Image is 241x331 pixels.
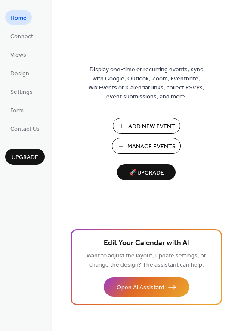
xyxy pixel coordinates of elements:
[10,51,26,60] span: Views
[5,66,34,80] a: Design
[10,88,33,97] span: Settings
[128,122,175,131] span: Add New Event
[112,138,181,154] button: Manage Events
[117,164,176,180] button: 🚀 Upgrade
[104,277,189,297] button: Open AI Assistant
[10,106,24,115] span: Form
[5,103,29,117] a: Form
[5,84,38,98] a: Settings
[104,237,189,249] span: Edit Your Calendar with AI
[5,149,45,165] button: Upgrade
[122,167,170,179] span: 🚀 Upgrade
[10,32,33,41] span: Connect
[5,121,45,135] a: Contact Us
[117,283,164,292] span: Open AI Assistant
[5,10,32,25] a: Home
[127,142,176,151] span: Manage Events
[10,125,40,134] span: Contact Us
[5,29,38,43] a: Connect
[12,153,38,162] span: Upgrade
[113,118,180,134] button: Add New Event
[88,65,204,101] span: Display one-time or recurring events, sync with Google, Outlook, Zoom, Eventbrite, Wix Events or ...
[10,69,29,78] span: Design
[10,14,27,23] span: Home
[5,47,31,61] a: Views
[87,250,206,271] span: Want to adjust the layout, update settings, or change the design? The assistant can help.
